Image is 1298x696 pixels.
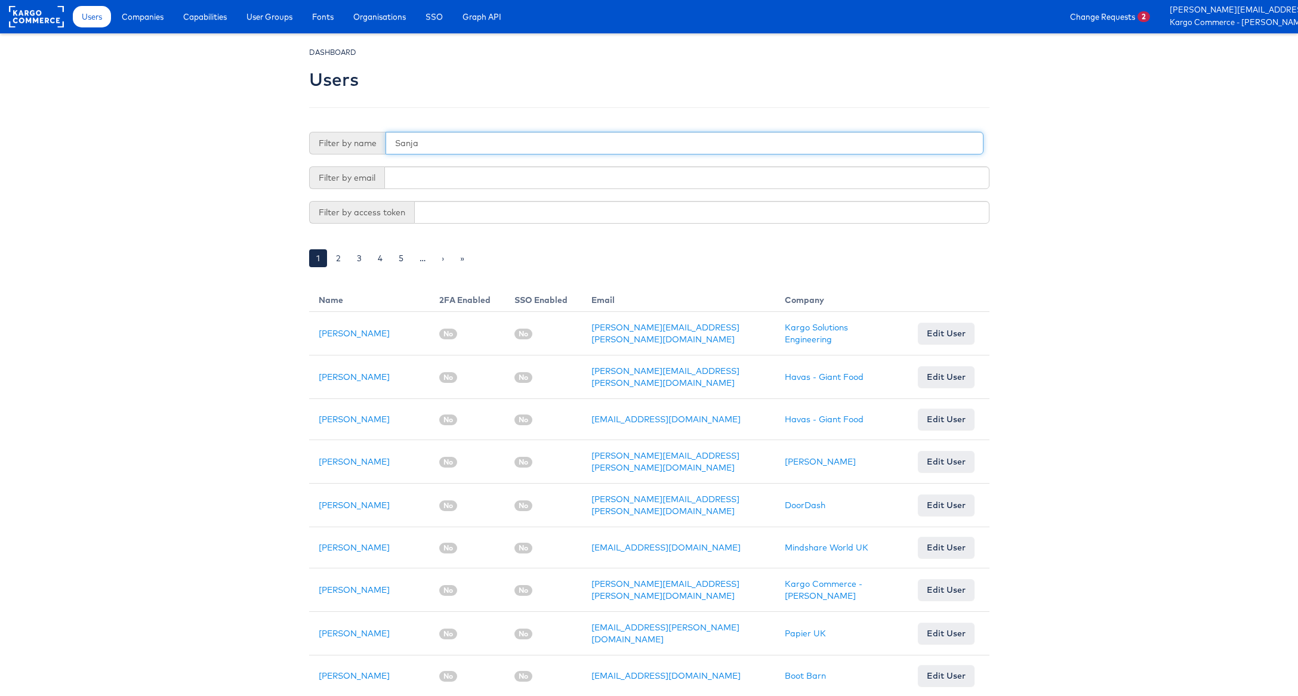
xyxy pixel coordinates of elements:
[350,249,369,267] a: 3
[591,494,739,516] a: [PERSON_NAME][EMAIL_ADDRESS][PERSON_NAME][DOMAIN_NAME]
[122,11,164,23] span: Companies
[174,6,236,27] a: Capabilities
[439,671,457,682] span: No
[238,6,301,27] a: User Groups
[309,249,327,267] a: 1
[514,372,532,383] span: No
[463,11,501,23] span: Graph API
[591,322,739,345] a: [PERSON_NAME][EMAIL_ADDRESS][PERSON_NAME][DOMAIN_NAME]
[591,622,739,645] a: [EMAIL_ADDRESS][PERSON_NAME][DOMAIN_NAME]
[785,372,864,382] a: Havas - Giant Food
[319,500,390,511] a: [PERSON_NAME]
[785,628,826,639] a: Papier UK
[785,322,848,345] a: Kargo Solutions Engineering
[439,629,457,639] span: No
[309,284,430,312] th: Name
[82,11,102,23] span: Users
[439,500,457,511] span: No
[439,457,457,468] span: No
[505,284,582,312] th: SSO Enabled
[309,166,384,189] span: Filter by email
[426,11,443,23] span: SSO
[582,284,775,312] th: Email
[319,542,390,553] a: [PERSON_NAME]
[918,665,975,686] a: Edit User
[73,6,111,27] a: Users
[113,6,172,27] a: Companies
[319,414,390,425] a: [PERSON_NAME]
[430,284,505,312] th: 2FA Enabled
[785,542,868,553] a: Mindshare World UK
[591,670,741,681] a: [EMAIL_ADDRESS][DOMAIN_NAME]
[439,329,457,339] span: No
[246,11,292,23] span: User Groups
[319,456,390,467] a: [PERSON_NAME]
[918,409,975,430] a: Edit User
[454,6,510,27] a: Graph API
[918,323,975,344] a: Edit User
[514,500,532,511] span: No
[353,11,406,23] span: Organisations
[417,6,452,27] a: SSO
[514,543,532,553] span: No
[434,249,451,267] a: ›
[918,537,975,558] a: Edit User
[303,6,343,27] a: Fonts
[439,414,457,425] span: No
[785,456,856,467] a: [PERSON_NAME]
[439,585,457,596] span: No
[514,585,532,596] span: No
[309,70,359,89] h2: Users
[591,450,739,473] a: [PERSON_NAME][EMAIL_ADDRESS][PERSON_NAME][DOMAIN_NAME]
[1170,4,1289,17] a: [PERSON_NAME][EMAIL_ADDRESS][PERSON_NAME][DOMAIN_NAME]
[918,494,975,516] a: Edit User
[918,366,975,388] a: Edit User
[591,579,739,601] a: [PERSON_NAME][EMAIL_ADDRESS][PERSON_NAME][DOMAIN_NAME]
[785,500,825,511] a: DoorDash
[591,366,739,388] a: [PERSON_NAME][EMAIL_ADDRESS][PERSON_NAME][DOMAIN_NAME]
[514,457,532,468] span: No
[319,328,390,339] a: [PERSON_NAME]
[785,670,826,681] a: Boot Barn
[309,132,386,154] span: Filter by name
[1061,6,1159,27] a: Change Requests2
[591,414,741,425] a: [EMAIL_ADDRESS][DOMAIN_NAME]
[371,249,390,267] a: 4
[591,542,741,553] a: [EMAIL_ADDRESS][DOMAIN_NAME]
[514,414,532,425] span: No
[309,201,414,224] span: Filter by access token
[412,249,433,267] a: …
[183,11,227,23] span: Capabilities
[453,249,471,267] a: »
[329,249,348,267] a: 2
[918,579,975,601] a: Edit User
[514,329,532,339] span: No
[918,451,975,472] a: Edit User
[319,628,390,639] a: [PERSON_NAME]
[319,670,390,681] a: [PERSON_NAME]
[319,584,390,595] a: [PERSON_NAME]
[344,6,415,27] a: Organisations
[514,629,532,639] span: No
[1170,17,1289,29] a: Kargo Commerce - [PERSON_NAME]
[785,579,862,601] a: Kargo Commerce - [PERSON_NAME]
[312,11,334,23] span: Fonts
[785,414,864,425] a: Havas - Giant Food
[918,623,975,644] a: Edit User
[514,671,532,682] span: No
[439,543,457,553] span: No
[319,372,390,382] a: [PERSON_NAME]
[309,48,356,57] small: DASHBOARD
[439,372,457,383] span: No
[391,249,411,267] a: 5
[775,284,909,312] th: Company
[1137,11,1150,22] span: 2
